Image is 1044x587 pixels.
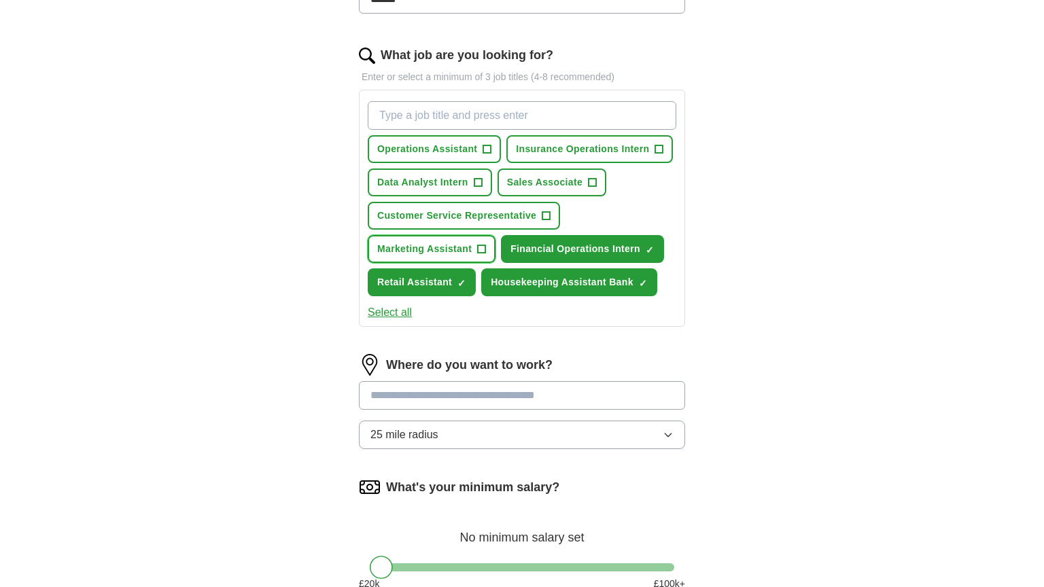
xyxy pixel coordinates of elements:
img: location.png [359,354,381,376]
button: Select all [368,304,412,321]
span: Marketing Assistant [377,242,472,256]
button: Financial Operations Intern✓ [501,235,664,263]
span: Retail Assistant [377,275,452,289]
button: Sales Associate [498,168,606,196]
input: Type a job title and press enter [368,101,676,130]
span: Data Analyst Intern [377,175,468,190]
button: Retail Assistant✓ [368,268,476,296]
button: Customer Service Representative [368,202,560,230]
button: Marketing Assistant [368,235,495,263]
p: Enter or select a minimum of 3 job titles (4-8 recommended) [359,70,685,84]
button: Data Analyst Intern [368,168,492,196]
button: 25 mile radius [359,421,685,449]
span: Customer Service Representative [377,209,536,223]
span: Sales Associate [507,175,582,190]
span: ✓ [646,245,654,255]
span: ✓ [639,278,647,289]
span: 25 mile radius [370,427,438,443]
button: Operations Assistant [368,135,501,163]
span: Housekeeping Assistant Bank [491,275,633,289]
span: ✓ [457,278,466,289]
img: salary.png [359,476,381,498]
span: Operations Assistant [377,142,477,156]
button: Insurance Operations Intern [506,135,673,163]
span: Insurance Operations Intern [516,142,649,156]
label: What job are you looking for? [381,46,553,65]
button: Housekeeping Assistant Bank✓ [481,268,657,296]
span: Financial Operations Intern [510,242,640,256]
div: No minimum salary set [359,514,685,547]
label: What's your minimum salary? [386,478,559,497]
label: Where do you want to work? [386,356,553,374]
img: search.png [359,48,375,64]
